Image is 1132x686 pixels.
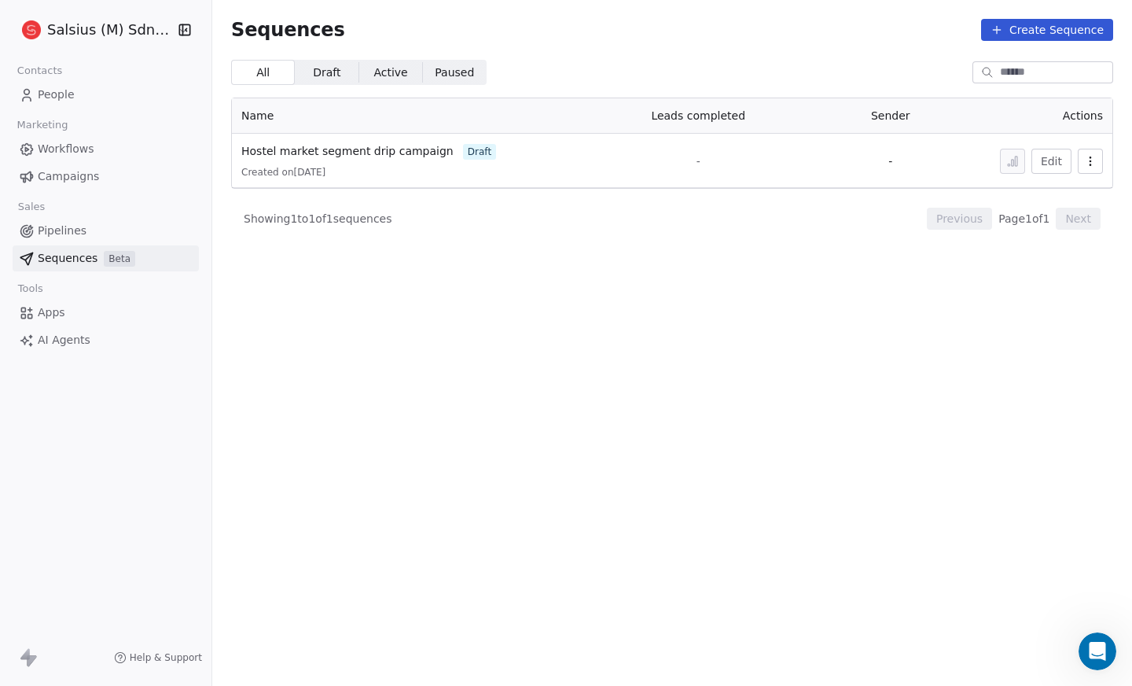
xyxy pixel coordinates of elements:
[231,19,345,41] span: Sequences
[249,530,274,541] span: Help
[127,530,187,541] span: Messages
[696,153,700,169] span: -
[72,443,242,474] button: Send us a message
[241,109,274,122] span: Name
[871,109,910,122] span: Sender
[463,144,496,160] span: draft
[56,54,355,67] span: You are welcome:) Thank you for choosing Swipe One!
[130,651,202,664] span: Help & Support
[888,155,892,168] span: -
[38,223,86,239] span: Pipelines
[313,65,340,81] span: Draft
[10,113,75,137] span: Marketing
[13,245,199,271] a: SequencesBeta
[36,530,68,541] span: Home
[13,218,199,244] a: Pipelines
[435,65,474,81] span: Paused
[13,164,199,190] a: Campaigns
[241,143,454,160] a: Hostel market segment drip campaign
[11,277,50,301] span: Tools
[373,65,407,81] span: Active
[927,208,992,230] button: Previous
[105,491,209,554] button: Messages
[13,327,199,353] a: AI Agents
[38,141,94,157] span: Workflows
[116,6,201,33] h1: Messages
[104,251,135,267] span: Beta
[13,300,199,326] a: Apps
[1056,208,1101,230] button: Next
[998,211,1049,227] span: Page 1 of 1
[38,87,75,103] span: People
[651,109,745,122] span: Leads completed
[1031,149,1071,174] button: Edit
[241,145,454,157] span: Hostel market segment drip campaign
[47,20,174,40] span: Salsius (M) Sdn Bhd
[10,59,69,83] span: Contacts
[38,332,90,349] span: AI Agents
[241,166,325,179] span: Created on [DATE]
[244,211,392,227] span: Showing 1 to 1 of 1 sequences
[210,491,314,554] button: Help
[38,250,97,267] span: Sequences
[18,53,50,85] img: Profile image for Harinder
[114,651,202,664] a: Help & Support
[56,69,147,86] div: [PERSON_NAME]
[13,82,199,108] a: People
[1079,633,1116,670] iframe: Intercom live chat
[38,304,65,321] span: Apps
[11,195,52,219] span: Sales
[22,20,41,39] img: logo%20salsius.png
[19,17,167,43] button: Salsius (M) Sdn Bhd
[1063,109,1103,122] span: Actions
[150,69,194,86] div: • [DATE]
[38,168,99,185] span: Campaigns
[981,19,1113,41] button: Create Sequence
[13,136,199,162] a: Workflows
